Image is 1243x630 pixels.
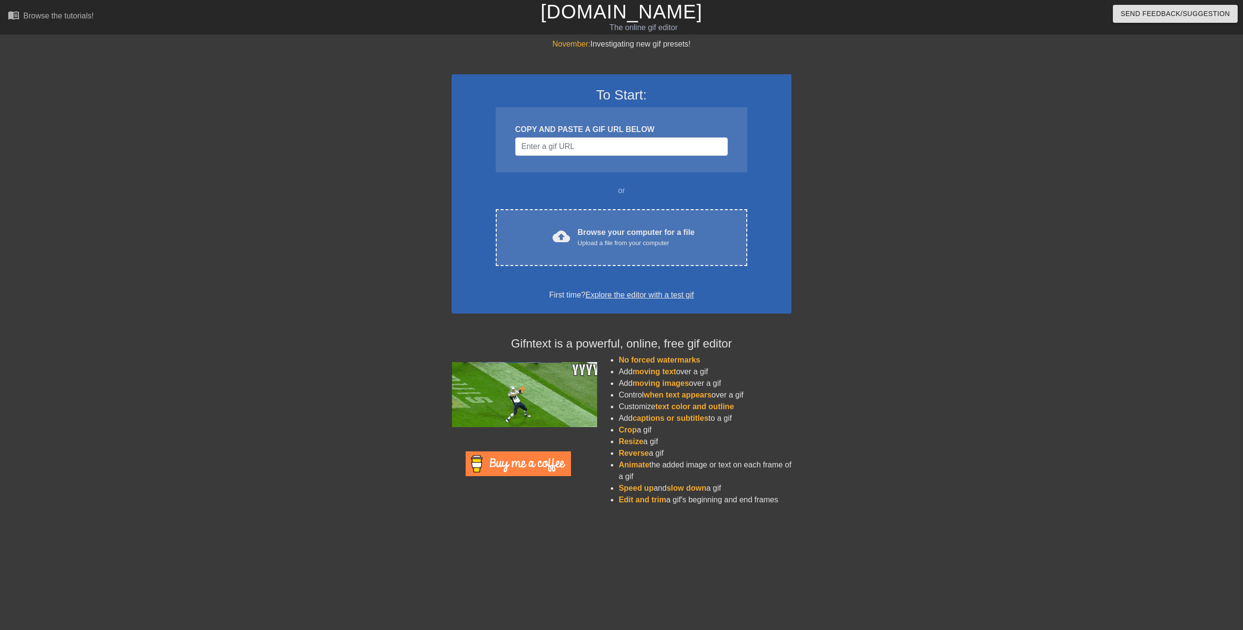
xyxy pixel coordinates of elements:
[619,356,700,364] span: No forced watermarks
[553,228,570,245] span: cloud_upload
[619,437,643,446] span: Resize
[464,289,779,301] div: First time?
[619,484,654,492] span: Speed up
[619,436,791,448] li: a gif
[633,367,676,376] span: moving text
[619,496,666,504] span: Edit and trim
[1121,8,1230,20] span: Send Feedback/Suggestion
[466,451,571,476] img: Buy Me A Coffee
[586,291,694,299] a: Explore the editor with a test gif
[477,185,766,197] div: or
[452,362,597,427] img: football_small.gif
[619,413,791,424] li: Add to a gif
[452,38,791,50] div: Investigating new gif presets!
[633,379,689,387] span: moving images
[667,484,706,492] span: slow down
[619,389,791,401] li: Control over a gif
[515,124,728,135] div: COPY AND PASTE A GIF URL BELOW
[619,401,791,413] li: Customize
[452,337,791,351] h4: Gifntext is a powerful, online, free gif editor
[8,9,94,24] a: Browse the tutorials!
[619,448,791,459] li: a gif
[619,378,791,389] li: Add over a gif
[633,414,708,422] span: captions or subtitles
[553,40,590,48] span: November:
[644,391,712,399] span: when text appears
[619,426,637,434] span: Crop
[619,449,649,457] span: Reverse
[619,494,791,506] li: a gif's beginning and end frames
[619,366,791,378] li: Add over a gif
[619,461,649,469] span: Animate
[515,137,728,156] input: Username
[619,424,791,436] li: a gif
[8,9,19,21] span: menu_book
[419,22,868,33] div: The online gif editor
[655,402,734,411] span: text color and outline
[578,238,695,248] div: Upload a file from your computer
[464,87,779,103] h3: To Start:
[540,1,702,22] a: [DOMAIN_NAME]
[23,12,94,20] div: Browse the tutorials!
[619,459,791,482] li: the added image or text on each frame of a gif
[578,227,695,248] div: Browse your computer for a file
[619,482,791,494] li: and a gif
[1113,5,1238,23] button: Send Feedback/Suggestion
